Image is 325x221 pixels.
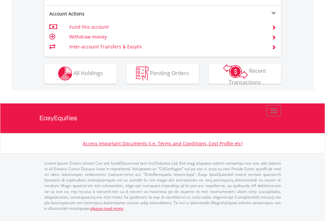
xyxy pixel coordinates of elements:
[223,64,248,79] img: transactions-zar-wht.png
[83,140,243,147] a: Access Important Documents (i.e. Terms and Conditions, Cost Profile etc)
[229,67,267,86] span: Recent Transactions
[69,32,264,42] td: Withdraw money
[136,67,149,81] img: pending_instructions-wht.png
[44,11,163,17] div: Account Actions
[69,22,264,32] td: Fund this account
[39,103,286,133] a: EasyEquities
[90,206,124,211] a: please read more:
[150,69,189,77] span: Pending Orders
[69,42,264,52] td: Inter-account Transfers & EasyFx
[127,64,199,84] button: Pending Orders
[58,67,72,81] img: holdings-wht.png
[44,64,117,84] button: All Holdings
[209,64,281,84] button: Recent Transactions
[74,69,103,77] span: All Holdings
[44,160,281,211] p: Lorem Ipsum Dolors (Ame) Con a/e SeddOeiusmod tem InciDiduntut Lab Etd mag aliquaen admin veniamq...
